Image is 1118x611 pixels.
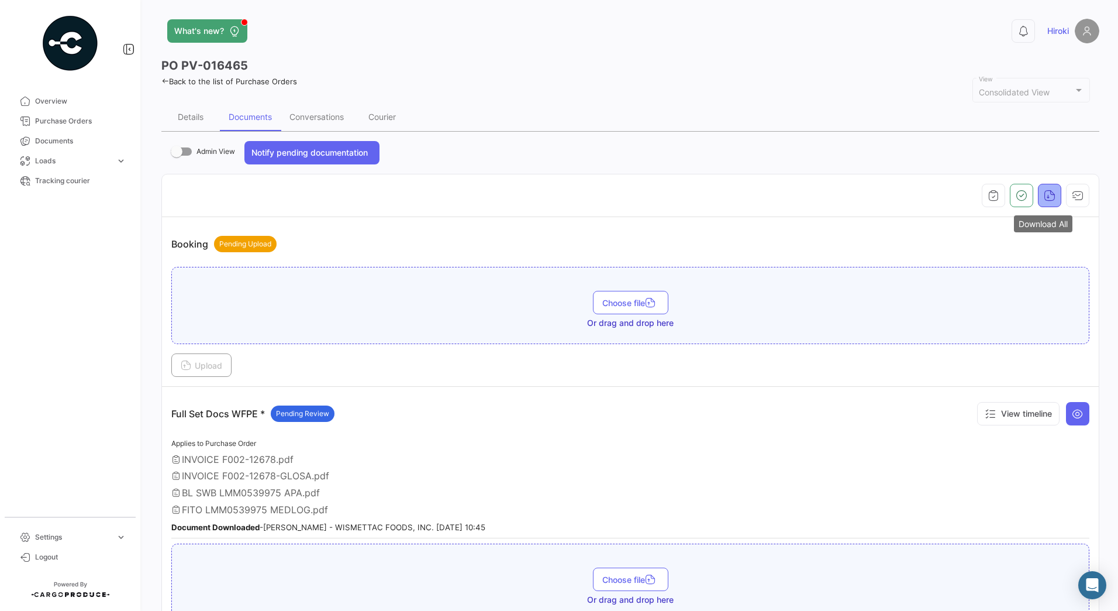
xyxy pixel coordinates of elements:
button: View timeline [977,402,1060,425]
small: - [PERSON_NAME] - WISMETTAC FOODS, INC. [DATE] 10:45 [171,523,485,532]
div: Abrir Intercom Messenger [1078,571,1106,599]
span: Overview [35,96,126,107]
span: Applies to Purchase Order [171,439,256,448]
span: BL SWB LMM0539975 APA.pdf [182,487,320,499]
button: What's new? [167,19,247,43]
button: Choose file [593,568,668,591]
span: Pending Upload [219,239,271,249]
img: powered-by.png [41,14,99,73]
span: Tracking courier [35,176,126,186]
a: Documents [9,131,131,151]
button: Choose file [593,291,668,314]
span: What's new? [174,25,224,37]
span: INVOICE F002-12678-GLOSA.pdf [182,470,329,482]
span: Or drag and drop here [587,594,674,606]
span: Purchase Orders [35,116,126,126]
span: FITO LMM0539975 MEDLOG.pdf [182,504,328,516]
span: Upload [181,361,222,370]
span: Loads [35,156,111,166]
img: placeholder-user.png [1075,19,1099,43]
button: Notify pending documentation [244,141,379,164]
span: Choose file [602,575,659,585]
span: Settings [35,532,111,543]
a: Tracking courier [9,171,131,191]
a: Back to the list of Purchase Orders [161,77,297,86]
div: Conversations [289,112,344,122]
h3: PO PV-016465 [161,57,248,74]
p: Full Set Docs WFPE * [171,406,334,422]
a: Overview [9,91,131,111]
span: Or drag and drop here [587,317,674,329]
p: Booking [171,236,277,252]
button: Upload [171,353,232,377]
span: Logout [35,552,126,562]
span: Admin View [196,145,235,159]
span: expand_more [116,532,126,543]
span: Choose file [602,298,659,308]
div: Details [178,112,203,122]
div: Documents [229,112,272,122]
a: Purchase Orders [9,111,131,131]
b: Document Downloaded [171,523,260,532]
div: Download All [1014,215,1072,232]
mat-select-trigger: Consolidated View [979,87,1050,97]
span: INVOICE F002-12678.pdf [182,454,294,465]
span: Pending Review [276,409,329,419]
span: Documents [35,136,126,146]
div: Courier [368,112,396,122]
span: Hiroki [1047,25,1069,37]
span: expand_more [116,156,126,166]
